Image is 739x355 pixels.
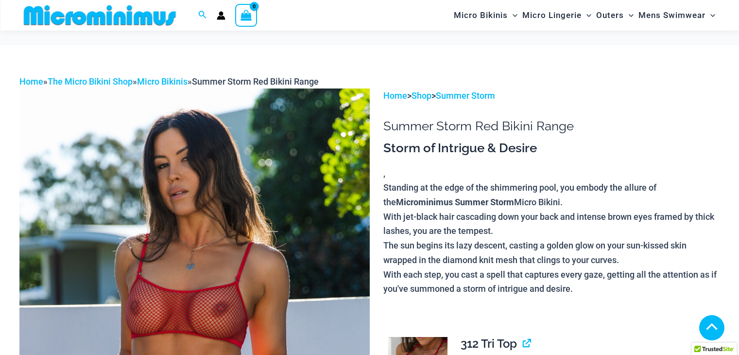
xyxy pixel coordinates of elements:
span: Menu Toggle [624,3,634,28]
nav: Site Navigation [450,1,720,29]
h1: Summer Storm Red Bikini Range [383,119,720,134]
span: Outers [596,3,624,28]
span: Mens Swimwear [638,3,705,28]
p: Standing at the edge of the shimmering pool, you embody the allure of the Micro Bikini. With jet-... [383,180,720,296]
b: Microminimus Summer Storm [396,196,514,208]
p: > > [383,89,720,103]
h3: Storm of Intrigue & Desire [383,140,720,157]
a: The Micro Bikini Shop [48,76,133,87]
a: Search icon link [198,9,207,21]
a: Home [383,90,407,101]
a: Account icon link [217,11,225,20]
span: Summer Storm Red Bikini Range [192,76,319,87]
a: Micro LingerieMenu ToggleMenu Toggle [520,3,594,28]
span: 312 Tri Top [461,337,517,351]
span: Menu Toggle [582,3,591,28]
a: Micro BikinisMenu ToggleMenu Toggle [451,3,520,28]
a: Summer Storm [436,90,495,101]
span: Micro Bikinis [454,3,508,28]
span: Menu Toggle [705,3,715,28]
span: Menu Toggle [508,3,517,28]
span: » » » [19,76,319,87]
span: Micro Lingerie [522,3,582,28]
a: Home [19,76,43,87]
a: OutersMenu ToggleMenu Toggle [594,3,636,28]
a: View Shopping Cart, empty [235,4,258,26]
img: MM SHOP LOGO FLAT [20,4,180,26]
div: , [383,140,720,296]
a: Shop [412,90,431,101]
a: Mens SwimwearMenu ToggleMenu Toggle [636,3,718,28]
a: Micro Bikinis [137,76,188,87]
